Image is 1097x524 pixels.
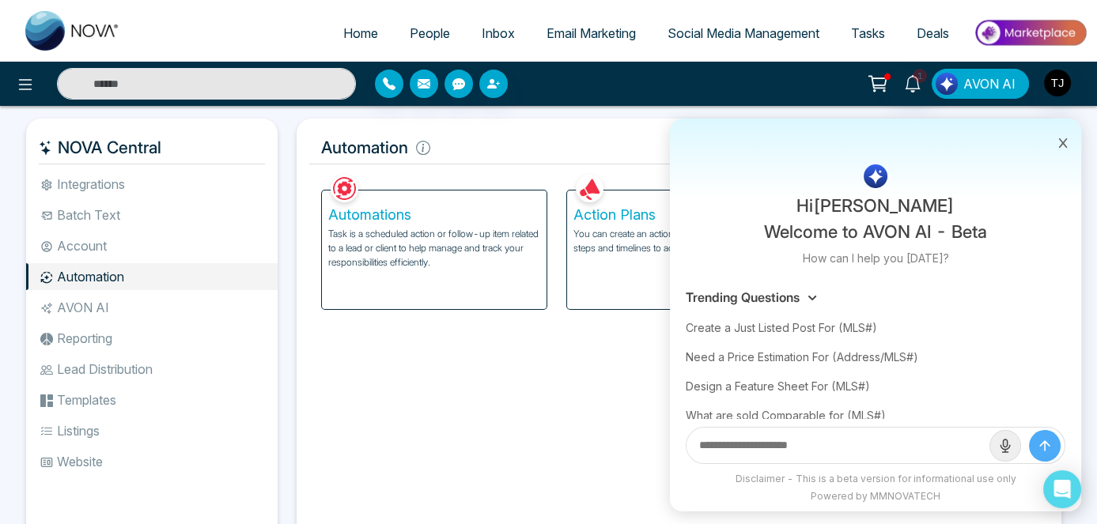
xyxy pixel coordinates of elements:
div: Disclaimer - This is a beta version for informational use only [678,472,1073,486]
a: Inbox [466,18,531,48]
p: You can create an action plan to strategy detailing steps and timelines to achieve specific goals. [573,227,785,255]
h5: Automations [328,206,540,224]
img: Market-place.gif [973,15,1088,51]
span: Inbox [482,25,515,41]
li: Website [26,448,278,475]
h5: Automation [309,131,1049,164]
span: Email Marketing [547,25,636,41]
li: Templates [26,386,278,413]
p: Hi [PERSON_NAME] Welcome to AVON AI - Beta [764,193,987,245]
li: Reporting [26,325,278,352]
li: Integrations [26,171,278,198]
li: Batch Text [26,202,278,228]
img: Automations [331,175,358,202]
span: Home [343,25,378,41]
a: People [394,18,466,48]
li: Listings [26,417,278,444]
h3: Trending Questions [686,290,800,305]
img: Action Plans [576,175,603,202]
span: Social Media Management [668,25,819,41]
h5: Action Plans [573,206,785,224]
a: 1 [894,69,932,96]
a: Deals [901,18,965,48]
div: Need a Price Estimation For (Address/MLS#) [686,342,1065,371]
img: Nova CRM Logo [25,11,120,51]
span: People [410,25,450,41]
div: Create a Just Listed Post For (MLS#) [686,313,1065,342]
a: Home [327,18,394,48]
div: What are sold Comparable for (MLS#) [686,401,1065,430]
li: Lead Distribution [26,356,278,383]
li: Account [26,232,278,259]
a: Tasks [835,18,901,48]
img: User Avatar [1044,70,1071,96]
p: How can I help you [DATE]? [803,250,949,266]
span: AVON AI [963,74,1016,93]
h5: NOVA Central [39,131,265,164]
span: Deals [917,25,949,41]
button: AVON AI [932,69,1029,99]
li: Automation [26,263,278,290]
a: Email Marketing [531,18,652,48]
div: Design a Feature Sheet For (MLS#) [686,371,1065,401]
img: AI Logo [864,164,887,188]
span: 1 [913,69,927,83]
span: Tasks [851,25,885,41]
div: Open Intercom Messenger [1043,470,1081,508]
li: AVON AI [26,294,278,321]
a: Social Media Management [652,18,835,48]
img: Lead Flow [936,73,958,95]
div: Powered by MMNOVATECH [678,489,1073,503]
p: Task is a scheduled action or follow-up item related to a lead or client to help manage and track... [328,227,540,270]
